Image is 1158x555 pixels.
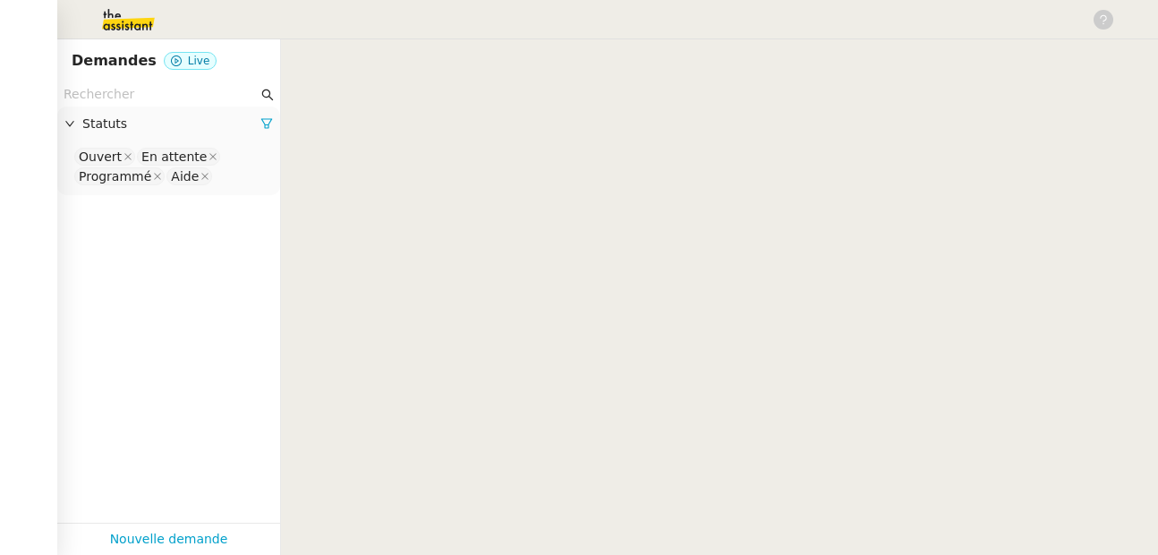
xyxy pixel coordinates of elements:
[141,149,207,165] div: En attente
[74,167,165,185] nz-select-item: Programmé
[188,55,210,67] span: Live
[79,149,122,165] div: Ouvert
[64,84,258,105] input: Rechercher
[166,167,212,185] nz-select-item: Aide
[72,48,157,73] nz-page-header-title: Demandes
[110,529,228,550] a: Nouvelle demande
[137,148,220,166] nz-select-item: En attente
[74,148,135,166] nz-select-item: Ouvert
[82,114,260,134] span: Statuts
[171,168,199,184] div: Aide
[79,168,151,184] div: Programmé
[57,107,280,141] div: Statuts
